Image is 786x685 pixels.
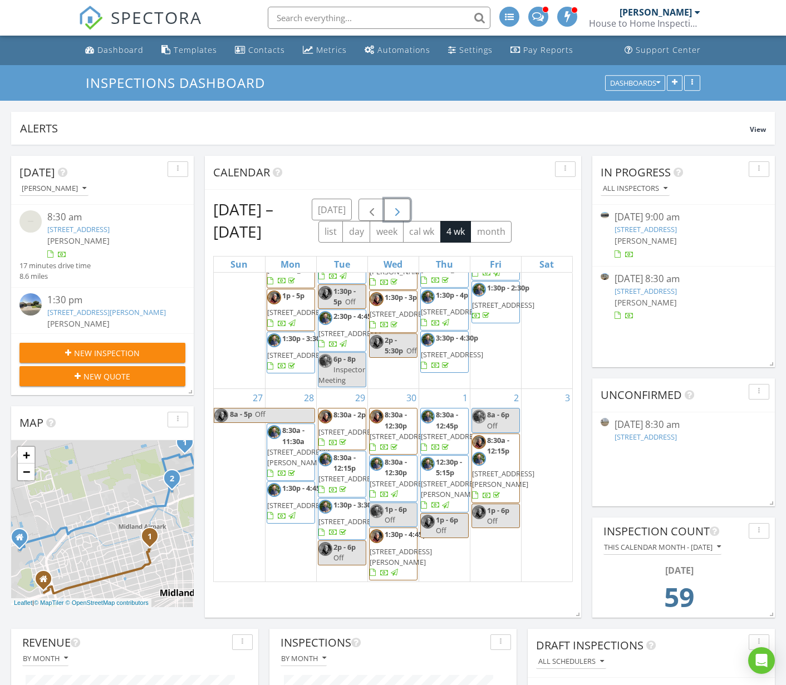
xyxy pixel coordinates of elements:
a: Templates [157,40,222,61]
span: [PERSON_NAME] [47,235,110,246]
a: 8:30a - 12:15p [STREET_ADDRESS][PERSON_NAME] [472,435,534,500]
span: 8:30a - 12:30p [385,457,407,477]
a: 1:30p - 3:30p [STREET_ADDRESS] [318,498,366,540]
td: Go to May 3, 2025 [521,389,572,581]
a: 8:30a - 12:15p [STREET_ADDRESS][PERSON_NAME] [471,433,520,503]
td: Go to April 28, 2025 [265,389,316,581]
img: img_5043g.jpg [370,410,384,423]
div: By month [23,654,68,662]
span: 1:30p - 4:45p [385,529,427,539]
span: [DATE] [19,165,55,180]
a: 8:30a - 11:30a [STREET_ADDRESS][PERSON_NAME] [267,423,315,481]
div: This calendar month - [DATE] [604,543,721,551]
div: Support Center [636,45,701,55]
a: Sunday [228,257,250,272]
button: All schedulers [536,654,606,669]
span: Off [385,515,395,525]
div: Inspections [281,634,486,651]
button: [DATE] [312,199,352,220]
a: 8:30a - 2p [STREET_ADDRESS] [318,408,366,450]
a: [STREET_ADDRESS][PERSON_NAME] [267,233,330,285]
a: 1:30p - 2:30p [STREET_ADDRESS] [472,283,534,320]
span: Off [406,346,417,356]
a: 1:30p - 4:45p [STREET_ADDRESS] [267,481,315,524]
img: headshot20220519__allen_dicharry.jpg [370,457,384,471]
img: headshot20220519__allen_dicharry.jpg [318,500,332,514]
button: This calendar month - [DATE] [603,540,721,555]
span: 6p - 8p [333,354,356,364]
a: Automations (Advanced) [360,40,435,61]
span: 8:30a - 11:30a [282,425,304,446]
span: Off [333,553,344,563]
img: img_5043g.jpg [370,335,384,349]
a: Saturday [537,257,556,272]
span: 8a - 6p [487,410,509,420]
span: [STREET_ADDRESS] [267,307,330,317]
button: Dashboards [605,75,665,91]
a: © OpenStreetMap contributors [66,599,149,606]
span: [STREET_ADDRESS][PERSON_NAME] [267,254,330,275]
span: 1:30p - 5p [333,286,356,307]
a: 8:30 am [STREET_ADDRESS] [PERSON_NAME] 17 minutes drive time 8.6 miles [19,210,185,282]
a: 1:30p - 4:45p [STREET_ADDRESS][PERSON_NAME] [370,529,432,578]
a: Metrics [298,40,351,61]
a: 8:30a - 12:15p [STREET_ADDRESS] [318,451,366,497]
span: View [750,125,766,134]
a: 8:30a - 12:30p [STREET_ADDRESS] [369,455,417,502]
img: img_5043g.jpg [472,435,486,449]
span: Off [487,516,498,526]
a: 1:30p - 3:30p [STREET_ADDRESS] [318,500,381,537]
div: [DATE] [607,564,751,577]
button: cal wk [403,221,441,243]
a: 8:30a - 12:30p [STREET_ADDRESS] [369,408,417,455]
a: [STREET_ADDRESS] [615,286,677,296]
button: Previous [358,199,385,221]
div: 6004 Beals Creek Drive, Midland TX 79707 [19,537,26,544]
span: [STREET_ADDRESS] [318,516,381,526]
td: Go to April 30, 2025 [367,389,419,581]
img: headshot20220519__allen_dicharry.jpg [472,410,486,423]
a: [STREET_ADDRESS][PERSON_NAME] [370,239,432,287]
div: Settings [459,45,493,55]
a: 8:30a - 12:45p [STREET_ADDRESS] [421,410,483,452]
td: Go to April 24, 2025 [419,165,470,389]
img: streetview [601,418,609,426]
a: 1p - 5p [STREET_ADDRESS] [267,289,315,331]
div: 1803 Overshine Ln, Midland, TX 79705 [185,442,191,449]
a: 12:30p - 5:15p [STREET_ADDRESS][PERSON_NAME] [421,457,483,510]
a: Go to April 27, 2025 [250,389,265,407]
a: [DATE] 8:30 am [STREET_ADDRESS] [PERSON_NAME] [601,272,767,322]
span: [STREET_ADDRESS] [267,500,330,510]
div: 1207 W Pecan Ave, Midland, TX 79705 [150,536,156,543]
span: [STREET_ADDRESS][PERSON_NAME] [421,479,483,499]
div: All schedulers [538,658,604,666]
span: [STREET_ADDRESS][PERSON_NAME] [267,447,330,467]
img: headshot20220519__allen_dicharry.jpg [472,283,486,297]
a: [STREET_ADDRESS] [615,224,677,234]
div: Alerts [20,121,750,136]
input: Search everything... [268,7,490,29]
span: Off [436,525,446,535]
a: Go to May 2, 2025 [512,389,521,407]
a: 8:30a - 11:30a [STREET_ADDRESS][PERSON_NAME] [267,425,330,478]
td: Go to April 29, 2025 [316,389,367,581]
span: 2p - 5:30p [385,335,403,356]
span: [STREET_ADDRESS] [318,427,381,437]
img: headshot20220519__allen_dicharry.jpg [318,452,332,466]
span: [STREET_ADDRESS] [370,431,432,441]
a: 8:30a - 12:45p [STREET_ADDRESS] [420,408,469,455]
a: Support Center [620,40,705,61]
img: headshot20220519__allen_dicharry.jpg [421,333,435,347]
span: 8:30a - 12:30p [385,410,407,430]
div: Pay Reports [523,45,573,55]
span: [STREET_ADDRESS] [318,328,381,338]
a: 1:30p - 3p [STREET_ADDRESS] [369,290,417,333]
span: 1p - 5p [282,290,304,300]
a: Zoom in [18,447,35,464]
a: [DATE] 8:30 am [STREET_ADDRESS] [601,418,767,445]
a: 1:30p - 3:30p [STREET_ADDRESS] [267,333,330,371]
span: 8:30a - 12:15p [333,452,356,473]
div: 1100 Porterfield Rd, Midland, TX 79705 [172,478,179,485]
a: Go to April 28, 2025 [302,389,316,407]
img: img_5043g.jpg [370,292,384,306]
